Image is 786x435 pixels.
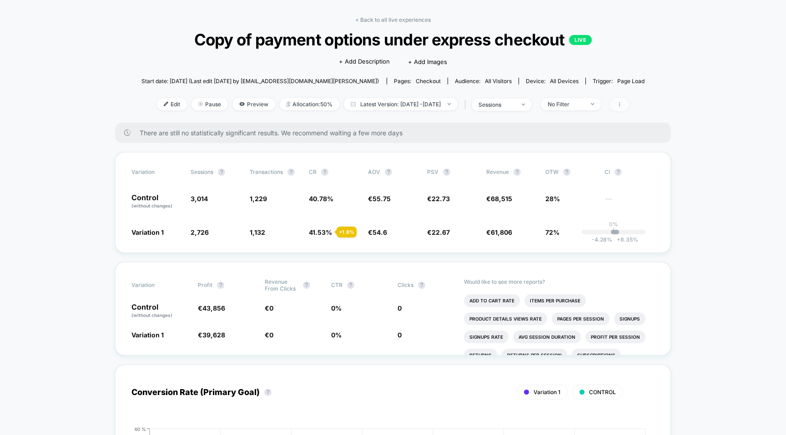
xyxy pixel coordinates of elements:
span: 40.78 % [309,195,333,203]
span: € [368,195,391,203]
button: ? [303,282,310,289]
span: € [265,304,273,312]
span: CR [309,168,317,175]
span: PSV [427,168,438,175]
span: --- [605,196,655,209]
span: + Add Images [408,58,447,65]
div: sessions [479,101,515,108]
button: ? [418,282,425,289]
li: Product Details Views Rate [464,312,547,325]
span: (without changes) [131,203,172,208]
li: Pages Per Session [552,312,610,325]
img: rebalance [287,102,290,107]
button: ? [443,168,450,176]
button: ? [218,168,225,176]
span: Latest Version: [DATE] - [DATE] [344,98,458,110]
span: all devices [550,78,579,84]
span: AOV [368,168,380,175]
img: calendar [351,102,356,106]
button: ? [385,168,392,176]
p: | [613,227,615,234]
span: Copy of payment options under express checkout [166,30,620,49]
p: 0% [609,221,618,227]
span: Clicks [398,282,413,288]
button: ? [615,168,622,176]
span: (without changes) [131,312,172,318]
a: < Back to all live experiences [355,16,431,23]
p: Control [131,303,189,319]
div: Pages: [394,78,441,84]
span: € [198,304,225,312]
li: Avg Session Duration [513,331,581,343]
button: ? [347,282,354,289]
span: 0 [269,304,273,312]
img: end [198,102,203,106]
li: Add To Cart Rate [464,294,520,307]
div: Trigger: [593,78,645,84]
span: 0 % [331,304,342,312]
img: end [448,103,451,105]
span: OTW [545,168,595,176]
img: edit [164,102,168,106]
button: ? [563,168,570,176]
span: € [368,228,387,236]
span: 1,132 [250,228,265,236]
p: Control [131,194,181,209]
span: All Visitors [485,78,512,84]
span: CONTROL [589,389,616,395]
span: Device: [519,78,585,84]
li: Returns [464,349,497,361]
span: 1,229 [250,195,267,203]
li: Profit Per Session [585,331,645,343]
span: 68,515 [491,195,512,203]
span: 0 [398,304,402,312]
span: Transactions [250,168,283,175]
span: 61,806 [491,228,512,236]
span: € [198,331,225,339]
span: 3,014 [191,195,208,203]
span: CTR [331,282,343,288]
img: end [591,103,594,105]
span: Sessions [191,168,213,175]
span: 2,726 [191,228,209,236]
li: Subscriptions [572,349,621,361]
li: Signups [614,312,645,325]
span: Variation [131,278,181,292]
img: end [522,104,525,105]
p: Would like to see more reports? [464,278,655,285]
button: ? [217,282,224,289]
p: LIVE [569,35,592,45]
button: ? [287,168,295,176]
span: 39,628 [202,331,225,339]
span: Revenue From Clicks [265,278,298,292]
button: ? [321,168,328,176]
span: 8.35 % [612,236,638,243]
span: € [427,195,450,203]
span: There are still no statistically significant results. We recommend waiting a few more days [140,129,653,137]
div: Audience: [455,78,512,84]
span: Page Load [617,78,645,84]
span: Revenue [486,168,509,175]
span: 22.67 [432,228,450,236]
span: 0 % [331,331,342,339]
span: Start date: [DATE] (Last edit [DATE] by [EMAIL_ADDRESS][DOMAIN_NAME][PERSON_NAME]) [141,78,379,84]
span: Variation [131,168,181,176]
span: | [462,98,472,111]
span: Profit [198,282,212,288]
span: € [486,195,512,203]
li: Returns Per Session [502,349,567,361]
span: 72% [545,228,559,236]
span: 22.73 [432,195,450,203]
button: ? [514,168,521,176]
span: € [265,331,273,339]
div: + 1.8 % [337,227,357,237]
span: Allocation: 50% [280,98,339,110]
button: ? [264,389,272,396]
span: 28% [545,195,560,203]
span: Preview [232,98,275,110]
span: 54.6 [373,228,387,236]
div: No Filter [548,101,584,108]
span: Variation 1 [534,389,560,395]
span: -4.28 % [592,236,612,243]
span: 0 [269,331,273,339]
